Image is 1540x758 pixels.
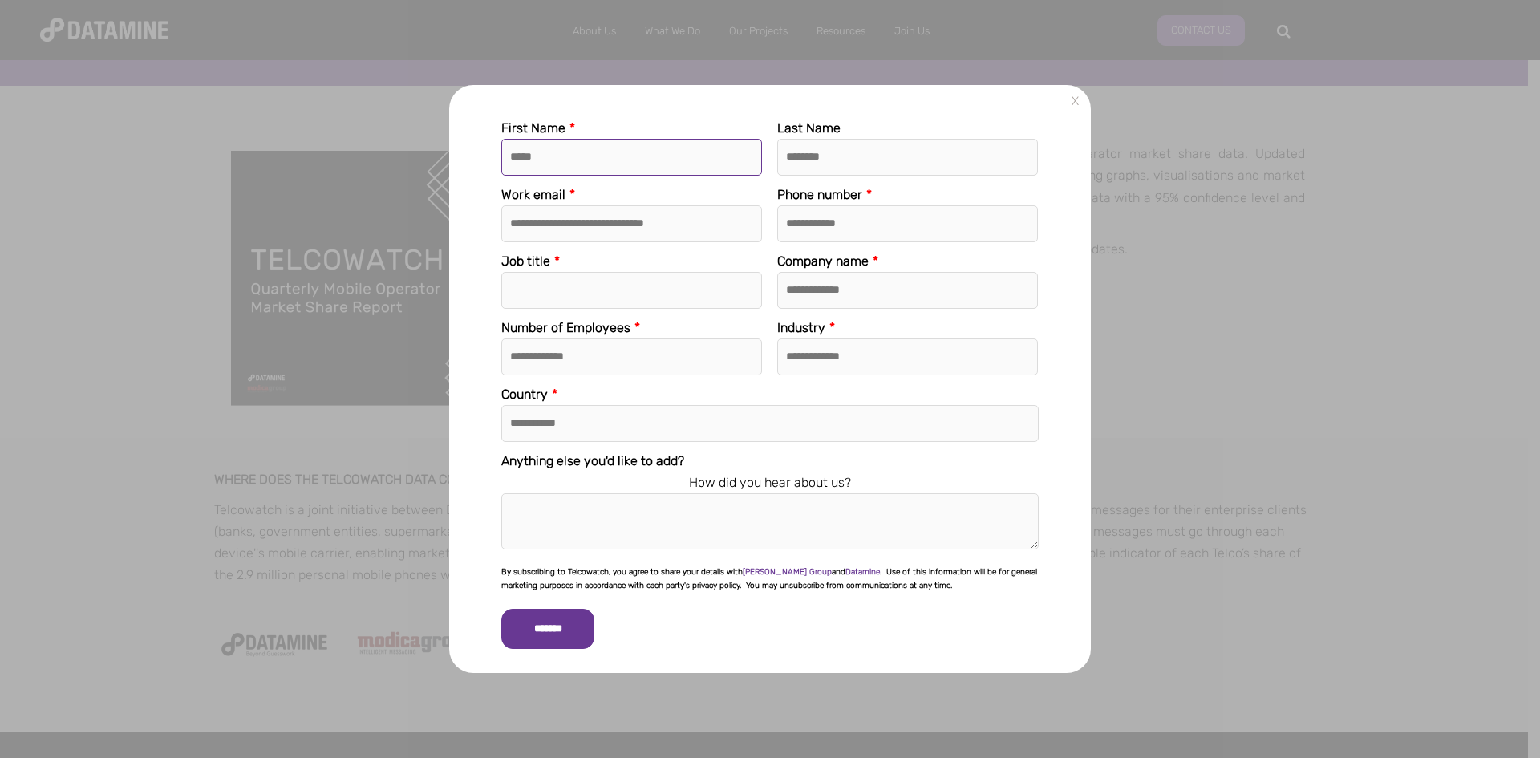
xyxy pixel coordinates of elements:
[501,453,684,468] span: Anything else you'd like to add?
[743,567,832,577] a: [PERSON_NAME] Group
[501,187,565,202] span: Work email
[501,565,1039,593] p: By subscribing to Telcowatch, you agree to share your details with and . Use of this information ...
[501,120,565,136] span: First Name
[501,253,550,269] span: Job title
[777,120,841,136] span: Last Name
[777,320,825,335] span: Industry
[777,187,862,202] span: Phone number
[1065,91,1085,111] a: X
[501,320,630,335] span: Number of Employees
[777,253,869,269] span: Company name
[501,472,1039,493] legend: How did you hear about us?
[501,387,548,402] span: Country
[845,567,880,577] a: Datamine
